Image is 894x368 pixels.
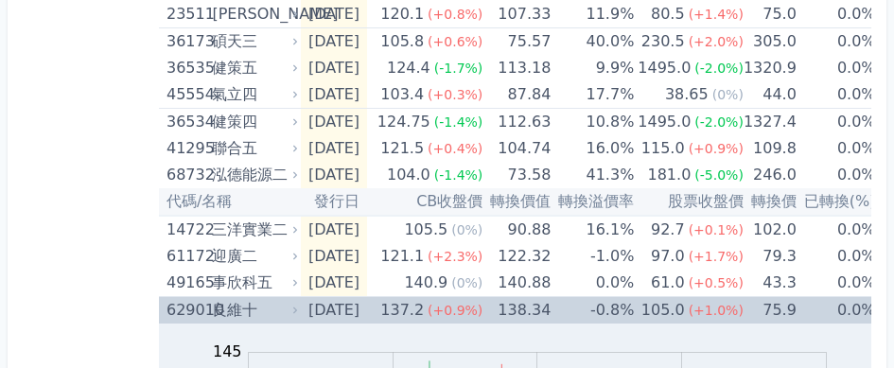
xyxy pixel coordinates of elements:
[797,162,876,188] td: 0.0%
[434,167,483,183] span: (-1.4%)
[647,217,689,243] div: 92.7
[383,55,434,81] div: 124.4
[212,1,294,27] div: [PERSON_NAME]
[377,297,428,324] div: 137.2
[482,109,551,136] td: 112.63
[301,28,367,56] td: [DATE]
[647,243,689,270] div: 97.0
[551,297,634,324] td: -0.8%
[797,270,876,297] td: 0.0%
[434,61,483,76] span: (-1.7%)
[212,81,294,108] div: 氣立四
[301,81,367,109] td: [DATE]
[551,270,634,297] td: 0.0%
[212,55,294,81] div: 健策五
[744,109,797,136] td: 1327.4
[301,162,367,188] td: [DATE]
[212,243,294,270] div: 迎廣二
[797,297,876,324] td: 0.0%
[551,1,634,28] td: 11.9%
[797,28,876,56] td: 0.0%
[482,55,551,81] td: 113.18
[689,34,744,49] span: (+2.0%)
[301,270,367,297] td: [DATE]
[644,162,695,188] div: 181.0
[428,34,482,49] span: (+0.6%)
[482,188,551,216] th: 轉換價值
[634,188,744,216] th: 股票收盤價
[167,109,207,135] div: 36534
[638,297,689,324] div: 105.0
[167,297,207,324] div: 629010
[744,297,797,324] td: 75.9
[551,28,634,56] td: 40.0%
[301,135,367,162] td: [DATE]
[482,243,551,270] td: 122.32
[689,7,744,22] span: (+1.4%)
[167,135,207,162] div: 41295
[213,342,242,360] tspan: 145
[744,55,797,81] td: 1320.9
[694,167,744,183] span: (-5.0%)
[744,81,797,109] td: 44.0
[647,1,689,27] div: 80.5
[377,81,428,108] div: 103.4
[167,28,207,55] div: 36173
[482,216,551,243] td: 90.88
[744,243,797,270] td: 79.3
[797,1,876,28] td: 0.0%
[212,162,294,188] div: 泓德能源二
[167,162,207,188] div: 68732
[167,1,207,27] div: 23511
[638,28,689,55] div: 230.5
[744,216,797,243] td: 102.0
[400,217,451,243] div: 105.5
[744,188,797,216] th: 轉換價
[551,243,634,270] td: -1.0%
[301,243,367,270] td: [DATE]
[661,81,712,108] div: 38.65
[551,162,634,188] td: 41.3%
[744,162,797,188] td: 246.0
[482,270,551,297] td: 140.88
[374,109,434,135] div: 124.75
[797,188,876,216] th: 已轉換(%)
[797,81,876,109] td: 0.0%
[212,109,294,135] div: 健策四
[551,216,634,243] td: 16.1%
[301,188,367,216] th: 發行日
[212,28,294,55] div: 碩天三
[301,109,367,136] td: [DATE]
[551,188,634,216] th: 轉換溢價率
[689,222,744,237] span: (+0.1%)
[551,109,634,136] td: 10.8%
[712,87,744,102] span: (0%)
[482,297,551,324] td: 138.34
[647,270,689,296] div: 61.0
[377,28,428,55] div: 105.8
[482,81,551,109] td: 87.84
[377,243,428,270] div: 121.1
[301,1,367,28] td: [DATE]
[744,270,797,297] td: 43.3
[167,270,207,296] div: 49165
[797,216,876,243] td: 0.0%
[167,81,207,108] div: 45554
[551,81,634,109] td: 17.7%
[428,7,482,22] span: (+0.8%)
[689,303,744,318] span: (+1.0%)
[797,109,876,136] td: 0.0%
[689,249,744,264] span: (+1.7%)
[377,135,428,162] div: 121.5
[689,275,744,290] span: (+0.5%)
[167,55,207,81] div: 36535
[301,216,367,243] td: [DATE]
[551,55,634,81] td: 9.9%
[482,1,551,28] td: 107.33
[301,297,367,324] td: [DATE]
[694,114,744,130] span: (-2.0%)
[694,61,744,76] span: (-2.0%)
[377,1,428,27] div: 120.1
[744,135,797,162] td: 109.8
[367,188,482,216] th: CB收盤價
